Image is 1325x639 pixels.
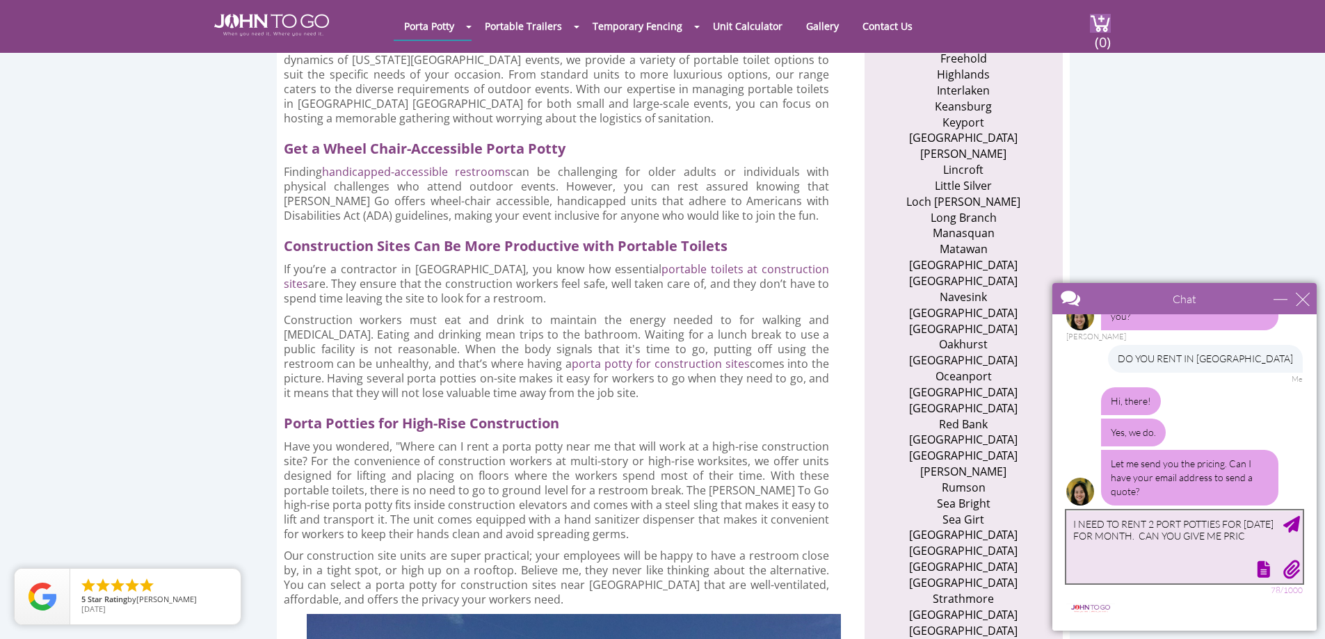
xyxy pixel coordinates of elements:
[284,549,830,607] p: Our construction site units are super practical; your employees will be happy to have a restroom ...
[1094,22,1111,51] span: (0)
[896,448,1031,464] li: [GEOGRAPHIC_DATA]
[896,194,1031,210] li: Loch [PERSON_NAME]
[81,594,86,604] span: 5
[896,257,1031,273] li: [GEOGRAPHIC_DATA]
[1090,14,1111,33] img: cart a
[896,623,1031,639] li: [GEOGRAPHIC_DATA]
[29,583,56,610] img: Review Rating
[896,99,1031,115] li: Keansburg
[896,305,1031,321] li: [GEOGRAPHIC_DATA]
[88,594,127,604] span: Star Rating
[702,13,793,40] a: Unit Calculator
[852,13,923,40] a: Contact Us
[896,178,1031,194] li: Little Silver
[896,559,1031,575] li: [GEOGRAPHIC_DATA]
[896,210,1031,226] li: Long Branch
[284,230,842,255] h2: Construction Sites Can Be More Productive with Portable Toilets
[896,543,1031,559] li: [GEOGRAPHIC_DATA]
[896,369,1031,385] li: Oceanport
[284,262,830,306] p: If you’re a contractor in [GEOGRAPHIC_DATA], you know how essential are. They ensure that the con...
[896,496,1031,512] li: Sea Bright
[582,13,693,40] a: Temporary Fencing
[896,591,1031,607] li: Strathmore
[322,164,511,179] a: handicapped-accessible restrooms
[896,225,1031,241] li: Manasquan
[896,321,1031,337] li: [GEOGRAPHIC_DATA]
[109,577,126,594] li: 
[284,261,830,291] a: portable toilets at construction sites
[896,130,1031,146] li: [GEOGRAPHIC_DATA]
[896,464,1031,480] li: [PERSON_NAME]
[896,115,1031,131] li: Keyport
[896,83,1031,99] li: Interlaken
[896,67,1031,83] li: Highlands
[896,512,1031,528] li: Sea Girt
[896,575,1031,591] li: [GEOGRAPHIC_DATA]
[284,313,830,401] p: Construction workers must eat and drink to maintain the energy needed to for walking and [MEDICAL...
[1044,275,1325,639] iframe: Live Chat Box
[81,595,230,605] span: by
[572,356,750,371] a: porta potty for construction sites
[896,527,1031,543] li: [GEOGRAPHIC_DATA]
[896,289,1031,305] li: Navesink
[394,13,465,40] a: Porta Potty
[138,577,155,594] li: 
[136,594,197,604] span: [PERSON_NAME]
[796,13,849,40] a: Gallery
[896,401,1031,416] li: [GEOGRAPHIC_DATA]
[124,577,140,594] li: 
[284,133,842,158] h2: Get a Wheel Chair-Accessible Porta Potty
[284,165,830,223] p: Finding can be challenging for older adults or individuals with physical challenges who attend ou...
[896,353,1031,369] li: [GEOGRAPHIC_DATA]
[896,416,1031,432] li: Red Bank
[896,607,1031,623] li: [GEOGRAPHIC_DATA]
[474,13,572,40] a: Portable Trailers
[80,577,97,594] li: 
[896,337,1031,353] li: Oakhurst
[896,432,1031,448] li: [GEOGRAPHIC_DATA]
[896,480,1031,496] li: Rumson
[81,604,106,614] span: [DATE]
[896,273,1031,289] li: [GEOGRAPHIC_DATA]
[284,407,842,432] h2: Porta Potties for High-Rise Construction
[284,439,830,542] p: Have you wondered, "Where can I rent a porta potty near me that will work at a high-rise construc...
[896,162,1031,178] li: Lincroft
[95,577,111,594] li: 
[214,14,329,36] img: JOHN to go
[896,51,1031,67] li: Freehold
[896,146,1031,162] li: [PERSON_NAME]
[896,385,1031,401] li: [GEOGRAPHIC_DATA]
[896,241,1031,257] li: Matawan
